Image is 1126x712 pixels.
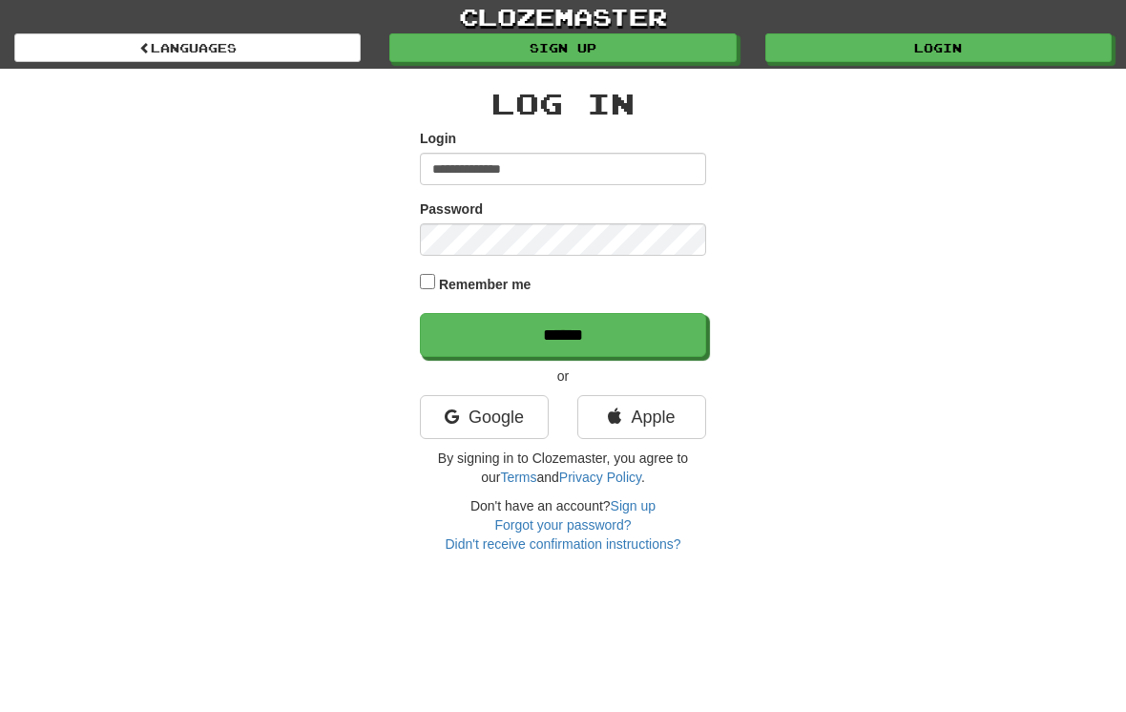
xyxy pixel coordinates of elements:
[420,366,706,386] p: or
[500,470,536,485] a: Terms
[420,199,483,219] label: Password
[611,498,656,513] a: Sign up
[389,33,736,62] a: Sign up
[420,496,706,554] div: Don't have an account?
[765,33,1112,62] a: Login
[494,517,631,533] a: Forgot your password?
[14,33,361,62] a: Languages
[445,536,680,552] a: Didn't receive confirmation instructions?
[420,449,706,487] p: By signing in to Clozemaster, you agree to our and .
[420,395,549,439] a: Google
[559,470,641,485] a: Privacy Policy
[577,395,706,439] a: Apple
[439,275,532,294] label: Remember me
[420,129,456,148] label: Login
[420,88,706,119] h2: Log In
